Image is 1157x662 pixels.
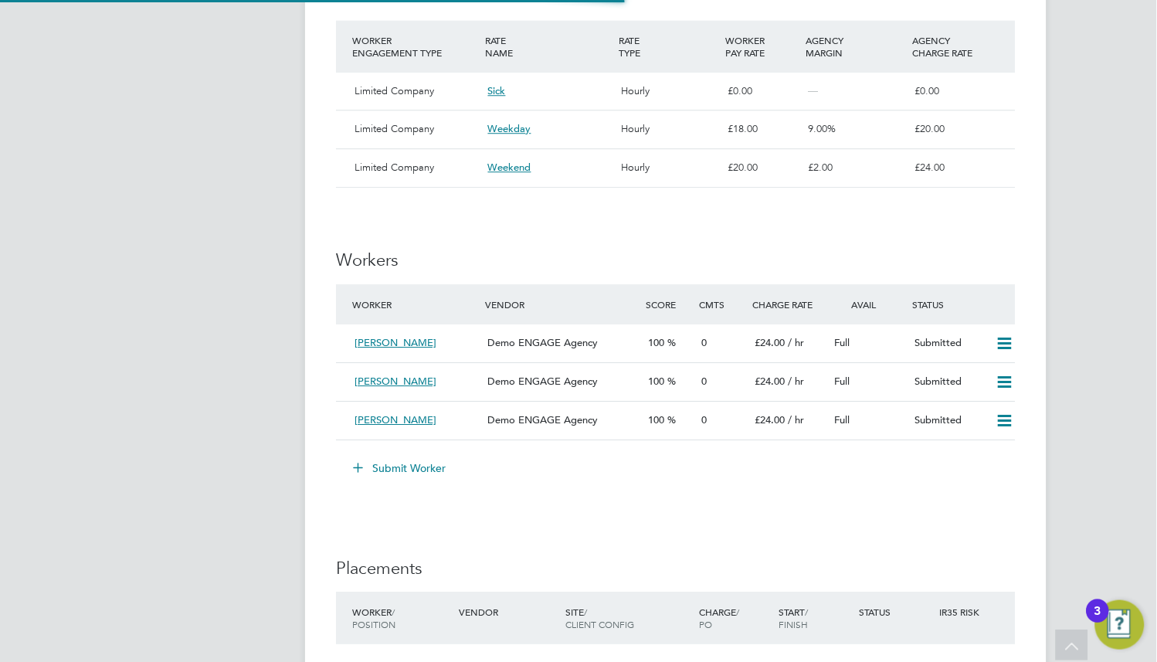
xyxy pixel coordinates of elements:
span: 100 [648,375,664,388]
span: [PERSON_NAME] [355,413,436,426]
div: Status [909,290,1016,318]
div: Start [775,598,856,638]
span: Limited Company [355,161,434,174]
div: AGENCY CHARGE RATE [909,26,1016,66]
div: Vendor [482,290,642,318]
div: Cmts [695,290,748,318]
span: 0 [701,375,707,388]
span: Full [835,413,850,426]
span: / Finish [779,606,809,630]
div: IR35 Risk [935,598,989,626]
div: Worker [348,290,482,318]
span: Limited Company [355,122,434,135]
span: / hr [788,413,804,426]
span: Weekday [488,122,531,135]
span: Demo ENGAGE Agency [488,413,599,426]
span: £ [915,84,940,97]
span: £ [728,122,758,135]
span: 100 [648,336,664,349]
div: Submitted [909,408,989,433]
div: Worker [348,598,455,638]
span: £ [915,122,945,135]
button: Submit Worker [342,456,458,480]
span: £ [915,161,945,174]
span: Demo ENGAGE Agency [488,336,599,349]
span: [PERSON_NAME] [355,375,436,388]
span: Hourly [622,161,650,174]
div: RATE TYPE [616,26,722,66]
span: — [809,84,819,97]
span: £ [728,84,753,97]
span: 18.00 [734,122,758,135]
span: 24.00 [921,161,945,174]
span: 20.00 [734,161,758,174]
span: / hr [788,375,804,388]
span: [PERSON_NAME] [355,336,436,349]
span: 0.00 [921,84,940,97]
span: Full [835,375,850,388]
span: / Position [352,606,395,630]
span: 0.00 [734,84,753,97]
span: / Client Config [565,606,634,630]
span: Limited Company [355,84,434,97]
div: 3 [1094,611,1101,631]
span: 20.00 [921,122,945,135]
div: Vendor [455,598,562,626]
span: Hourly [622,84,650,97]
div: WORKER PAY RATE [722,26,802,66]
span: 0 [701,413,707,426]
span: / PO [699,606,739,630]
span: £24.00 [755,336,785,349]
div: Status [856,598,936,626]
span: 2.00 [814,161,833,174]
span: 0 [701,336,707,349]
div: Submitted [909,369,989,395]
span: Sick [488,84,506,97]
span: % [809,122,836,135]
div: Site [562,598,695,638]
span: 9.00 [809,122,828,135]
div: Score [642,290,695,318]
div: Avail [829,290,909,318]
span: £24.00 [755,413,785,426]
span: £24.00 [755,375,785,388]
span: £ [728,161,758,174]
span: £ [809,161,833,174]
span: Demo ENGAGE Agency [488,375,599,388]
div: Submitted [909,331,989,356]
div: AGENCY MARGIN [802,26,909,66]
span: Full [835,336,850,349]
h3: Placements [336,558,1016,580]
button: Open Resource Center, 3 new notifications [1095,600,1145,650]
span: Hourly [622,122,650,135]
h3: Workers [336,250,1016,272]
div: RATE NAME [482,26,616,66]
div: Charge [695,598,775,638]
div: WORKER ENGAGEMENT TYPE [348,26,482,66]
div: Charge Rate [748,290,829,318]
span: 100 [648,413,664,426]
span: / hr [788,336,804,349]
span: Weekend [488,161,531,174]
